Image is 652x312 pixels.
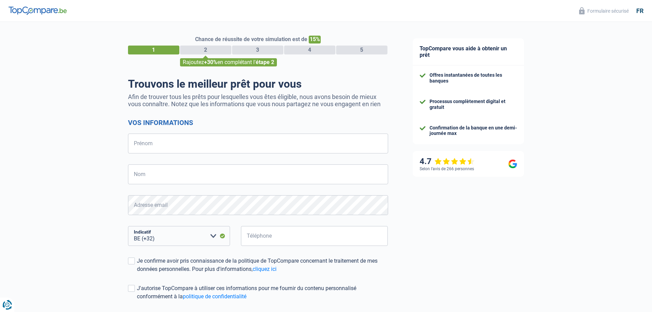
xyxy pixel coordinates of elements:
span: 15% [309,36,321,43]
div: 5 [336,46,387,54]
img: TopCompare Logo [9,7,67,15]
div: Selon l’avis de 266 personnes [420,166,474,171]
p: Afin de trouver tous les prêts pour lesquelles vous êtes éligible, nous avons besoin de mieux vou... [128,93,388,108]
div: Rajoutez en complétant l' [180,58,277,66]
div: Confirmation de la banque en une demi-journée max [430,125,517,137]
div: 4 [284,46,335,54]
div: J'autorise TopCompare à utiliser ces informations pour me fournir du contenu personnalisé conform... [137,284,388,301]
div: 4.7 [420,157,475,166]
span: +30% [204,59,217,65]
span: Chance de réussite de votre simulation est de [195,36,307,42]
a: politique de confidentialité [183,293,246,300]
h1: Trouvons le meilleur prêt pour vous [128,77,388,90]
div: 2 [180,46,231,54]
h2: Vos informations [128,118,388,127]
div: 1 [128,46,179,54]
div: 3 [232,46,283,54]
button: Formulaire sécurisé [575,5,633,16]
div: TopCompare vous aide à obtenir un prêt [413,38,524,65]
div: fr [636,7,643,15]
div: Offres instantanées de toutes les banques [430,72,517,84]
span: étape 2 [256,59,274,65]
input: 401020304 [241,226,388,246]
div: Processus complètement digital et gratuit [430,99,517,110]
a: cliquez ici [253,266,277,272]
div: Je confirme avoir pris connaissance de la politique de TopCompare concernant le traitement de mes... [137,257,388,273]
